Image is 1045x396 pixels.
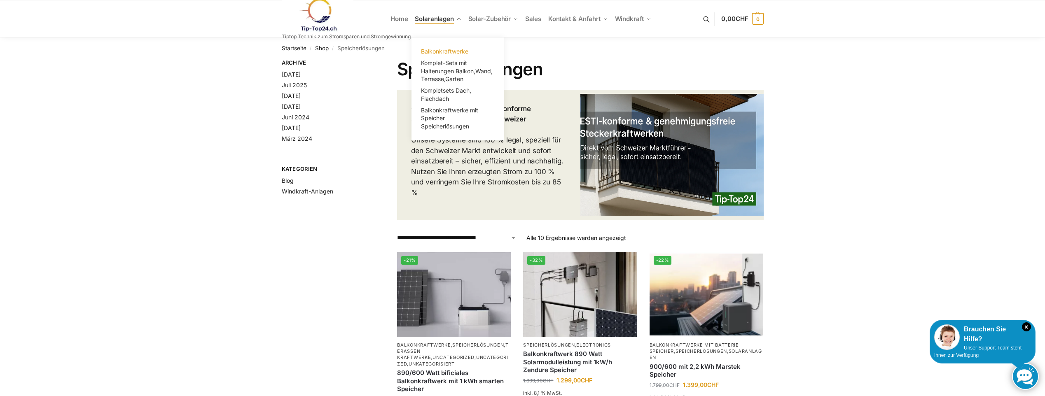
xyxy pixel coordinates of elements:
a: Terassen Kraftwerke [397,342,509,361]
span: Archive [282,59,364,67]
a: Speicherlösungen [676,348,727,354]
bdi: 1.399,00 [683,381,719,388]
a: -22%Balkonkraftwerk mit Marstek Speicher [650,252,763,337]
img: Balkonkraftwerk 890 Watt Solarmodulleistung mit 1kW/h Zendure Speicher [523,252,637,337]
span: CHF [669,382,680,388]
nav: Breadcrumb [282,37,764,59]
p: , [523,342,637,348]
a: [DATE] [282,92,301,99]
a: [DATE] [282,71,301,78]
a: Sales [521,0,545,37]
a: Kontakt & Anfahrt [545,0,611,37]
a: Shop [315,45,329,51]
select: Shop-Reihenfolge [397,233,517,242]
span: CHF [707,381,719,388]
span: Kontakt & Anfahrt [548,15,601,23]
a: Komplet-Sets mit Halterungen Balkon,Wand, Terrasse,Garten [416,57,499,85]
img: Customer service [934,324,960,350]
a: Solaranlagen [411,0,465,37]
div: Brauchen Sie Hilfe? [934,324,1031,344]
span: Windkraft [615,15,644,23]
span: Balkonkraftwerke [421,48,468,55]
p: Tiptop Technik zum Stromsparen und Stromgewinnung [282,34,411,39]
span: Komplet-Sets mit Halterungen Balkon,Wand, Terrasse,Garten [421,59,493,82]
a: Windkraft-Anlagen [282,188,333,195]
a: [DATE] [282,103,301,110]
span: CHF [736,15,748,23]
a: -32%Balkonkraftwerk 890 Watt Solarmodulleistung mit 1kW/h Zendure Speicher [523,252,637,337]
a: Startseite [282,45,306,51]
a: 900/600 mit 2,2 kWh Marstek Speicher [650,363,763,379]
a: Juli 2025 [282,82,307,89]
bdi: 1.299,00 [556,377,592,384]
img: ASE 1000 Batteriespeicher [397,252,511,337]
img: Balkonkraftwerk mit Marstek Speicher [650,252,763,337]
a: Uncategorized [397,354,508,366]
a: März 2024 [282,135,312,142]
a: Uncategorized [432,354,475,360]
span: Solaranlagen [415,15,454,23]
span: CHF [543,377,553,384]
a: Kompletsets Dach, Flachdach [416,85,499,105]
bdi: 1.799,00 [650,382,680,388]
a: 890/600 Watt bificiales Balkonkraftwerk mit 1 kWh smarten Speicher [397,369,511,393]
p: Alle 10 Ergebnisse werden angezeigt [526,233,626,242]
span: Solar-Zubehör [468,15,511,23]
a: Balkonkraftwerke [416,46,499,57]
span: Balkonkraftwerke mit Speicher Speicherlösungen [421,107,478,130]
span: Sales [525,15,542,23]
span: Kompletsets Dach, Flachdach [421,87,471,102]
p: , , , , , [397,342,511,368]
a: Electronics [576,342,611,348]
a: Solar-Zubehör [465,0,521,37]
a: Balkonkraftwerk 890 Watt Solarmodulleistung mit 1kW/h Zendure Speicher [523,350,637,374]
a: Solaranlagen [650,348,762,360]
span: Unser Support-Team steht Ihnen zur Verfügung [934,345,1022,358]
a: Speicherlösungen [523,342,575,348]
a: Speicherlösungen [452,342,504,348]
a: Unkategorisiert [409,361,455,367]
a: Windkraft [611,0,655,37]
a: Juni 2024 [282,114,309,121]
p: , , [650,342,763,361]
span: CHF [581,377,592,384]
button: Close filters [363,59,368,68]
a: Balkonkraftwerke mit Batterie Speicher [650,342,739,354]
a: Blog [282,177,294,184]
span: 0 [752,13,764,25]
span: / [306,45,315,52]
i: Schließen [1022,322,1031,331]
a: Balkonkraftwerke mit Speicher Speicherlösungen [416,105,499,132]
span: Unsere Systeme sind 100 % legal, speziell für den Schweizer Markt entwickelt und sofort einsatzbe... [411,105,563,197]
span: 0,00 [721,15,748,23]
a: -21%ASE 1000 Batteriespeicher [397,252,511,337]
img: Die Nummer 1 in der Schweiz für 100 % legale [580,94,764,216]
a: 0,00CHF 0 [721,7,763,31]
a: [DATE] [282,124,301,131]
h1: Speicherlösungen [397,59,763,79]
a: Balkonkraftwerke [397,342,451,348]
span: / [329,45,337,52]
bdi: 1.899,00 [523,377,553,384]
span: Kategorien [282,165,364,173]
